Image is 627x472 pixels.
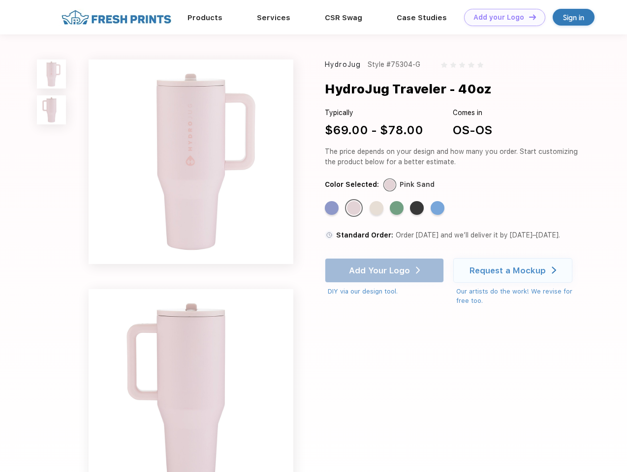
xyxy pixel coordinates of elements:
[473,13,524,22] div: Add your Logo
[347,201,361,215] div: Pink Sand
[453,108,492,118] div: Comes in
[477,62,483,68] img: gray_star.svg
[410,201,424,215] div: Black
[325,108,423,118] div: Typically
[431,201,444,215] div: Riptide
[325,121,423,139] div: $69.00 - $78.00
[336,231,393,239] span: Standard Order:
[553,9,595,26] a: Sign in
[325,231,334,239] img: standard order
[37,59,66,88] img: func=resize&h=100
[325,59,361,70] div: HydroJug
[396,231,560,239] span: Order [DATE] and we’ll deliver it by [DATE]–[DATE].
[370,201,383,215] div: Cream
[552,266,556,274] img: white arrow
[368,59,420,70] div: Style #75304-G
[468,62,474,68] img: gray_star.svg
[89,59,293,264] img: func=resize&h=640
[470,265,546,275] div: Request a Mockup
[325,179,379,190] div: Color Selected:
[59,9,174,26] img: fo%20logo%202.webp
[529,14,536,20] img: DT
[450,62,456,68] img: gray_star.svg
[325,147,582,167] div: The price depends on your design and how many you order. Start customizing the product below for ...
[453,121,492,139] div: OS-OS
[390,201,404,215] div: Sage
[459,62,465,68] img: gray_star.svg
[456,287,582,306] div: Our artists do the work! We revise for free too.
[188,13,222,22] a: Products
[563,12,584,23] div: Sign in
[325,80,492,98] div: HydroJug Traveler - 40oz
[400,179,435,190] div: Pink Sand
[328,287,444,296] div: DIY via our design tool.
[37,95,66,124] img: func=resize&h=100
[325,201,339,215] div: Peri
[441,62,447,68] img: gray_star.svg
